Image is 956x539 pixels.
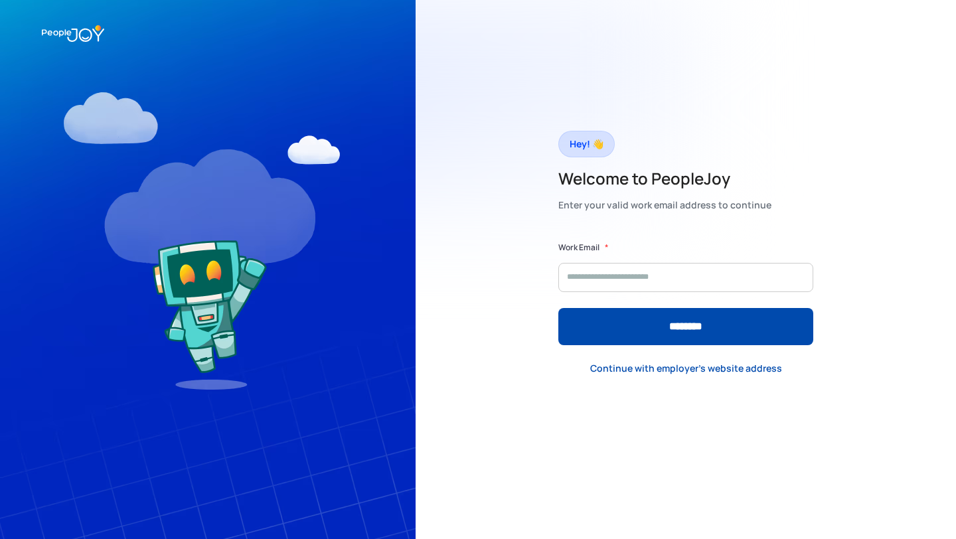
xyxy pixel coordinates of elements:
[580,355,793,382] a: Continue with employer's website address
[558,196,771,214] div: Enter your valid work email address to continue
[558,241,599,254] label: Work Email
[558,168,771,189] h2: Welcome to PeopleJoy
[558,241,813,345] form: Form
[570,135,603,153] div: Hey! 👋
[590,362,782,375] div: Continue with employer's website address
